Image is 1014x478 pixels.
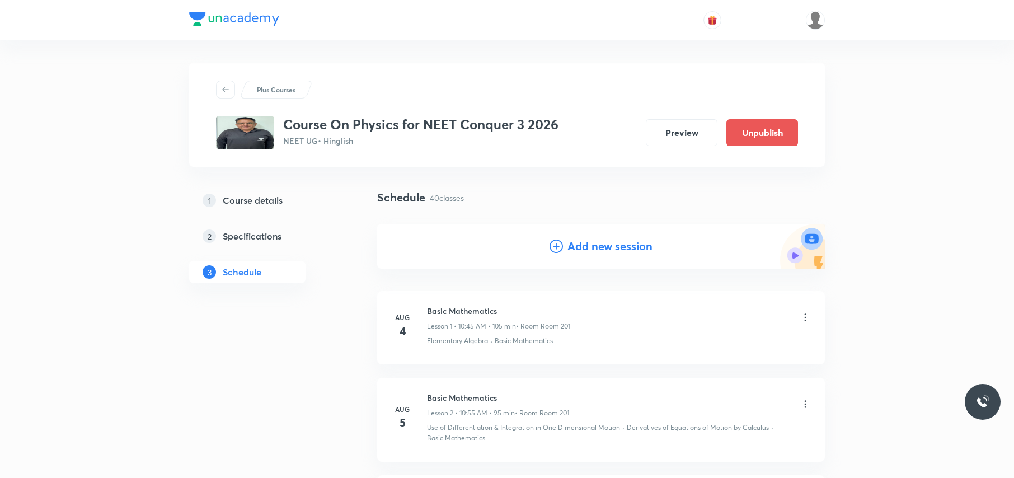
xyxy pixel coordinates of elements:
h6: Aug [391,312,414,322]
p: Use of Differentiation & Integration in One Dimensional Motion [427,423,620,433]
h3: Course On Physics for NEET Conquer 3 2026 [283,116,558,133]
h4: 5 [391,414,414,431]
div: · [771,423,773,433]
div: · [622,423,625,433]
h6: Basic Mathematics [427,392,569,404]
img: 36936d8371f34f1ba0cc70b33b7bfeca.jpg [216,116,274,149]
h4: 4 [391,322,414,339]
p: Plus Courses [257,85,295,95]
img: ttu [976,395,989,409]
h4: Schedule [377,189,425,206]
p: 2 [203,229,216,243]
p: Derivatives of Equations of Motion by Calculus [627,423,769,433]
h6: Aug [391,404,414,414]
p: Basic Mathematics [495,336,553,346]
p: • Room Room 201 [515,408,569,418]
p: 40 classes [430,192,464,204]
h6: Basic Mathematics [427,305,570,317]
button: Preview [646,119,717,146]
img: avatar [707,15,717,25]
img: Shubham K Singh [806,11,825,30]
p: Basic Mathematics [427,433,485,443]
h5: Schedule [223,265,261,279]
img: Add [780,224,825,269]
h4: Add new session [567,238,652,255]
p: 3 [203,265,216,279]
img: Company Logo [189,12,279,26]
p: • Room Room 201 [516,321,570,331]
p: Lesson 1 • 10:45 AM • 105 min [427,321,516,331]
p: Lesson 2 • 10:55 AM • 95 min [427,408,515,418]
p: Elementary Algebra [427,336,488,346]
p: NEET UG • Hinglish [283,135,558,147]
a: Company Logo [189,12,279,29]
a: 1Course details [189,189,341,212]
button: avatar [703,11,721,29]
a: 2Specifications [189,225,341,247]
h5: Specifications [223,229,281,243]
h5: Course details [223,194,283,207]
button: Unpublish [726,119,798,146]
div: · [490,336,492,346]
p: 1 [203,194,216,207]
